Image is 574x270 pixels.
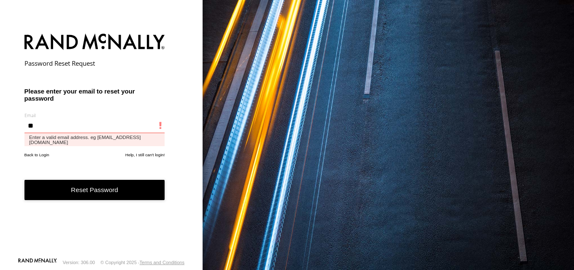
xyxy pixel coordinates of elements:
div: Version: 306.00 [63,260,95,265]
h2: Password Reset Request [24,59,165,67]
a: Help, I still can't login! [125,152,165,157]
a: Visit our Website [18,258,57,267]
a: Back to Login [24,152,49,157]
label: Email [24,112,165,118]
img: Rand McNally [24,32,165,53]
a: Terms and Conditions [140,260,184,265]
h3: Please enter your email to reset your password [24,88,165,102]
div: © Copyright 2025 - [100,260,184,265]
button: Reset Password [24,180,165,200]
label: Enter a valid email address. eg [EMAIL_ADDRESS][DOMAIN_NAME] [24,133,165,146]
